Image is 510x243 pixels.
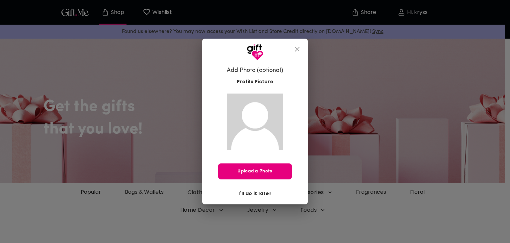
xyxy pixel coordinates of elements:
span: I'll do it later [238,190,272,197]
span: Profile Picture [237,78,273,85]
button: close [289,41,305,57]
button: I'll do it later [236,188,274,199]
img: Gift.me default profile picture [227,94,283,150]
span: Upload a Photo [218,168,292,175]
button: Upload a Photo [218,163,292,179]
img: GiftMe Logo [247,44,263,61]
h6: Add Photo (optional) [227,67,283,75]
